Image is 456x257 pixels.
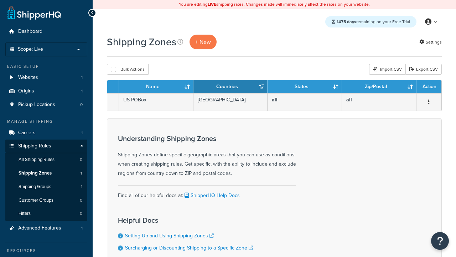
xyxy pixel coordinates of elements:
[5,126,87,140] a: Carriers 1
[5,64,87,70] div: Basic Setup
[5,140,87,221] li: Shipping Rules
[5,85,87,98] a: Origins 1
[18,130,36,136] span: Carriers
[5,85,87,98] li: Origins
[5,119,87,125] div: Manage Shipping
[5,126,87,140] li: Carriers
[190,35,217,49] a: + New
[5,25,87,38] a: Dashboard
[18,46,43,52] span: Scope: Live
[19,184,51,190] span: Shipping Groups
[118,185,296,200] div: Find all of our helpful docs at:
[80,211,82,217] span: 0
[5,194,87,207] li: Customer Groups
[18,29,42,35] span: Dashboard
[5,71,87,84] li: Websites
[81,130,83,136] span: 1
[118,135,296,178] div: Shipping Zones define specific geographic areas that you can use as conditions when creating ship...
[5,222,87,235] a: Advanced Features 1
[193,80,268,93] th: Countries: activate to sort column ascending
[5,153,87,166] a: All Shipping Rules 0
[81,170,82,176] span: 1
[125,232,214,240] a: Setting Up and Using Shipping Zones
[7,5,61,20] a: ShipperHQ Home
[431,232,449,250] button: Open Resource Center
[416,80,441,93] th: Action
[119,80,193,93] th: Name: activate to sort column ascending
[118,216,253,224] h3: Helpful Docs
[118,135,296,142] h3: Understanding Shipping Zones
[193,93,268,111] td: [GEOGRAPHIC_DATA]
[19,170,52,176] span: Shipping Zones
[81,75,83,81] span: 1
[268,80,342,93] th: States: activate to sort column ascending
[5,207,87,220] a: Filters 0
[81,88,83,94] span: 1
[18,88,34,94] span: Origins
[80,102,83,108] span: 0
[346,96,352,104] b: all
[81,225,83,231] span: 1
[5,207,87,220] li: Filters
[325,16,416,27] div: remaining on your Free Trial
[81,184,82,190] span: 1
[5,140,87,153] a: Shipping Rules
[5,98,87,111] li: Pickup Locations
[80,157,82,163] span: 0
[80,197,82,203] span: 0
[342,80,416,93] th: Zip/Postal: activate to sort column ascending
[5,153,87,166] li: All Shipping Rules
[5,194,87,207] a: Customer Groups 0
[208,1,216,7] b: LIVE
[125,244,253,252] a: Surcharging or Discounting Shipping to a Specific Zone
[5,180,87,193] li: Shipping Groups
[5,222,87,235] li: Advanced Features
[272,96,278,104] b: all
[337,19,356,25] strong: 1475 days
[5,71,87,84] a: Websites 1
[19,211,31,217] span: Filters
[18,225,61,231] span: Advanced Features
[5,167,87,180] li: Shipping Zones
[18,143,51,149] span: Shipping Rules
[19,157,55,163] span: All Shipping Rules
[369,64,405,75] div: Import CSV
[419,37,442,47] a: Settings
[18,102,55,108] span: Pickup Locations
[18,75,38,81] span: Websites
[5,248,87,254] div: Resources
[107,64,149,75] button: Bulk Actions
[19,197,53,203] span: Customer Groups
[183,192,240,199] a: ShipperHQ Help Docs
[5,167,87,180] a: Shipping Zones 1
[5,98,87,111] a: Pickup Locations 0
[5,180,87,193] a: Shipping Groups 1
[119,93,193,111] td: US POBox
[195,38,211,46] span: + New
[405,64,442,75] a: Export CSV
[107,35,176,49] h1: Shipping Zones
